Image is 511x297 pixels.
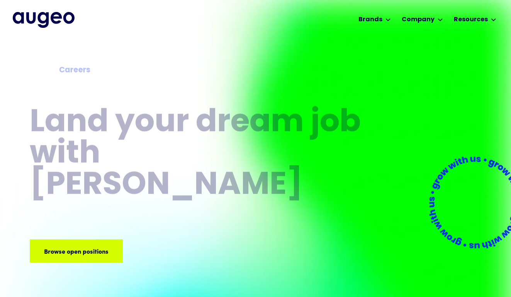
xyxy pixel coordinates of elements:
a: Browse open positions [30,239,123,263]
div: Brands [358,15,382,24]
div: Resources [454,15,488,24]
a: home [13,12,75,27]
h1: Land your dream job﻿ with [PERSON_NAME] [30,108,363,201]
div: Company [402,15,435,24]
img: Augeo's full logo in midnight blue. [13,12,75,27]
strong: Careers [59,67,90,74]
